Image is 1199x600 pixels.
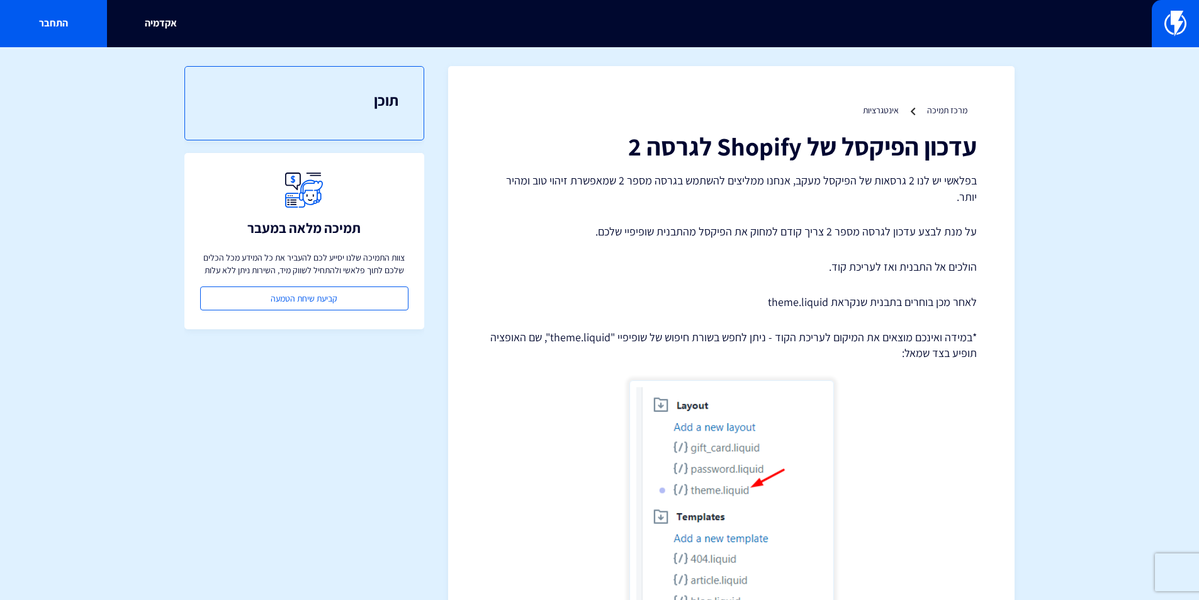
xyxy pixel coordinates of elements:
h3: תוכן [210,92,398,108]
p: הולכים אל התבנית ואז לעריכת קוד. [486,259,977,275]
a: אינטגרציות [863,105,899,116]
h3: תמיכה מלאה במעבר [247,220,361,235]
h1: עדכון הפיקסל של Shopify לגרסה 2 [486,132,977,160]
p: לאחר מכן בוחרים בתבנית שנקראת theme.liquid [486,294,977,310]
a: קביעת שיחת הטמעה [200,286,408,310]
a: מרכז תמיכה [927,105,967,116]
p: על מנת לבצע עדכון לגרסה מספר 2 צריך קודם למחוק את הפיקסל מהתבנית שופיפיי שלכם. [486,224,977,240]
p: צוות התמיכה שלנו יסייע לכם להעביר את כל המידע מכל הכלים שלכם לתוך פלאשי ולהתחיל לשווק מיד, השירות... [200,251,408,276]
p: *במידה ואינכם מוצאים את המיקום לעריכת הקוד - ניתן לחפש בשורת חיפוש של שופיפיי "theme.liquid", שם ... [486,329,977,361]
input: חיפוש מהיר... [317,9,883,38]
p: בפלאשי יש לנו 2 גרסאות של הפיקסל מעקב, אנחנו ממליצים להשתמש בגרסה מספר 2 שמאפשרת זיהוי טוב ומהיר ... [486,173,977,205]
